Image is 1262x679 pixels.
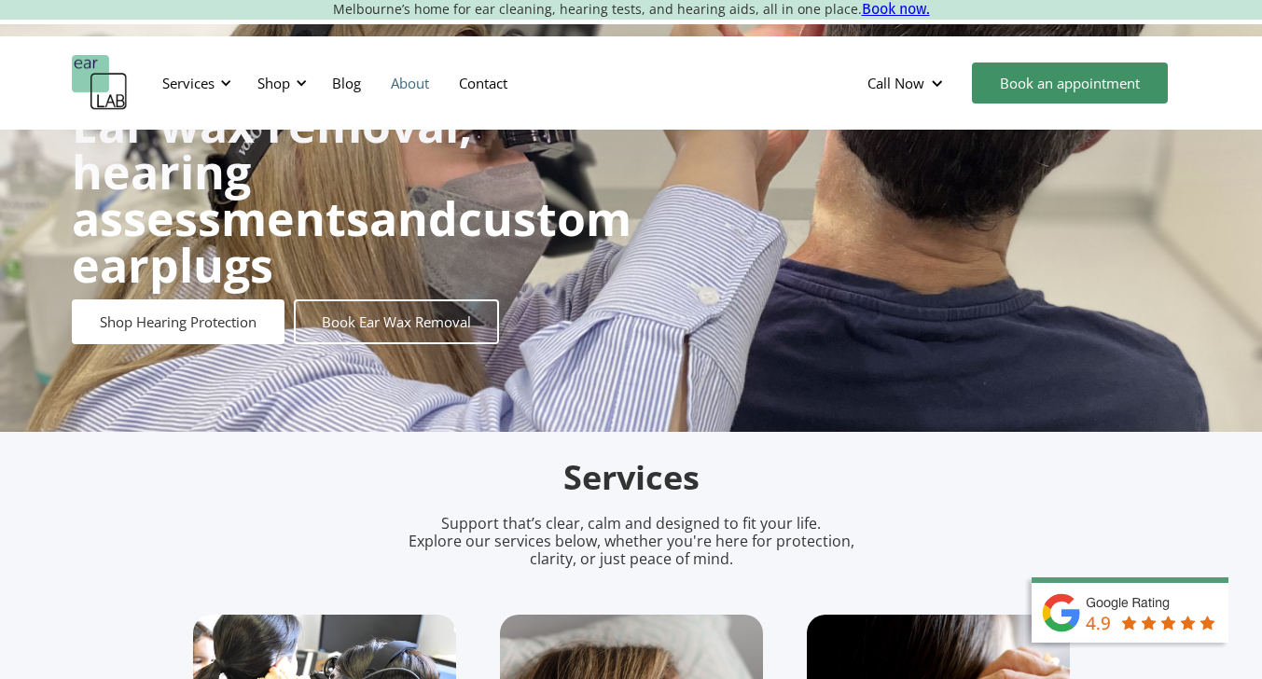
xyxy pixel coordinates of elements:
p: Support that’s clear, calm and designed to fit your life. Explore our services below, whether you... [384,515,879,569]
a: Blog [317,56,376,110]
a: About [376,56,444,110]
div: Call Now [867,74,924,92]
a: Contact [444,56,522,110]
h2: Services [193,456,1070,500]
strong: Ear wax removal, hearing assessments [72,93,472,250]
strong: custom earplugs [72,187,631,297]
div: Services [162,74,215,92]
a: Book Ear Wax Removal [294,299,499,344]
div: Call Now [853,55,963,111]
a: Book an appointment [972,62,1168,104]
a: Shop Hearing Protection [72,299,284,344]
a: home [72,55,128,111]
div: Services [151,55,237,111]
div: Shop [246,55,312,111]
div: Shop [257,74,290,92]
h1: and [72,102,631,288]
